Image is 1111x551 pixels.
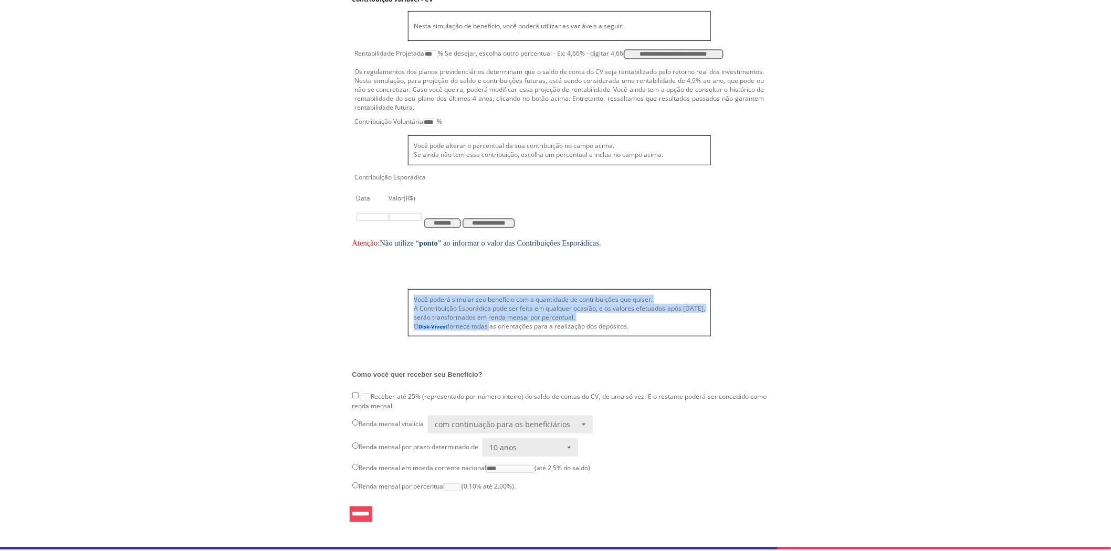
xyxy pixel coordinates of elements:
strong: Como você quer receber seu Benefício? [352,370,483,378]
div: O fornece todas as orientações para a realização dos depósitos. [414,322,705,331]
div: A Contribuição Esporádica pode ser feita em qualquer ocasião, e os valores efetuados após [DATE],... [414,304,705,322]
button: 10 anos [483,439,579,457]
td: Receber até 25% (representado por número inteiro) do saldo de contas do CV, de uma só vez. E o re... [350,389,770,413]
a: Disk-Vivest [418,323,447,330]
td: Renda mensal por prazo determinado de [350,436,770,459]
strong: ponto [419,239,438,247]
td: Renda mensal por percentual (0.10% até 2.00%). [350,478,770,496]
td: Contribuição Voluntária % [352,114,767,133]
td: Contribuição Esporádica [352,168,767,186]
span: com continuação para os beneficiários [435,419,579,430]
td: Data [357,189,389,207]
td: Os regulamentos dos planos previdenciários determinam que o saldo de conta do CV seja rentabiliza... [352,65,767,114]
div: Se ainda não tem essa contribuição, escolha um percentual e inclua no campo acima. [414,150,705,159]
font: Atenção: [352,239,380,247]
button: com continuação para os beneficiários [428,416,593,433]
div: Nesta simulação de benefício, você poderá utilizar as variáveis a seguir: [414,22,705,30]
td: Renda mensal em moeda corrente nacional (até 2,5% do saldo) [350,459,770,478]
div: Você pode alterar o percentual da sua contribuição no campo acima. [414,141,705,150]
td: Rentabilidade Projetada % Se desejar, escolha outro percentual - Ex: 4,66% - digitar 4,66 [352,46,767,65]
td: Renda mensal vitalícia [350,413,770,436]
td: Valor(R$) [389,189,422,207]
span: Não utilize “ ” ao informar o valor das Contribuições Esporádicas. [352,239,602,247]
div: Você poderá simular seu benefício com a quantidade de contribuições que quiser. [414,295,705,304]
span: 10 anos [489,442,565,453]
